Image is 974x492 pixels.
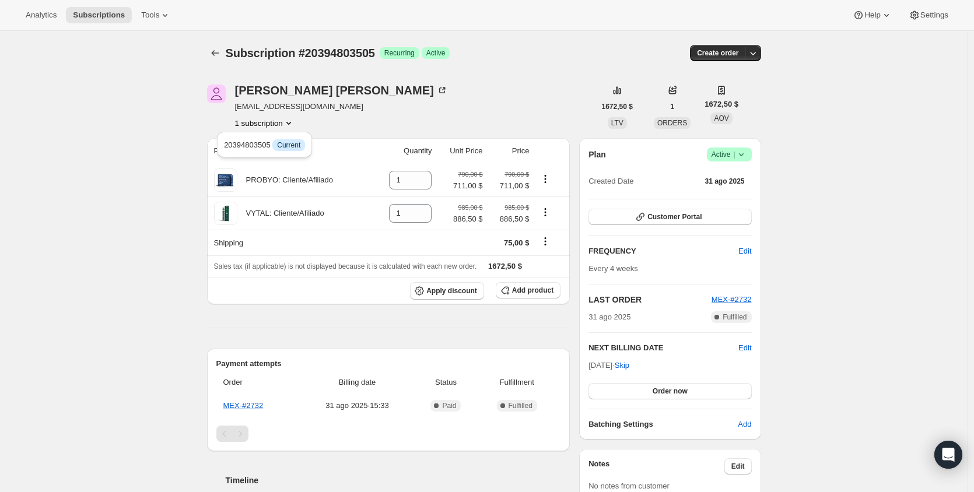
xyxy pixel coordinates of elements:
img: product img [214,168,237,192]
button: 20394803505 InformaciónCurrent [220,135,309,154]
th: Unit Price [435,138,486,164]
button: MEX-#2732 [712,294,752,305]
small: 985,00 $ [458,204,482,211]
span: Settings [920,10,948,20]
button: Add product [496,282,560,298]
span: Edit [731,462,745,471]
button: Subscriptions [207,45,223,61]
div: [PERSON_NAME] [PERSON_NAME] [235,85,448,96]
span: 75,00 $ [504,238,529,247]
button: Edit [731,242,758,261]
button: Settings [902,7,955,23]
span: 711,00 $ [453,180,483,192]
span: Tools [141,10,159,20]
span: Apply discount [426,286,477,296]
a: MEX-#2732 [712,295,752,304]
button: Subscriptions [66,7,132,23]
span: Every 4 weeks [588,264,638,273]
span: 31 ago 2025 [705,177,744,186]
h6: Batching Settings [588,419,738,430]
span: Customer Portal [647,212,702,222]
img: product img [214,202,237,225]
span: Add [738,419,751,430]
span: Billing date [303,377,411,388]
button: Customer Portal [588,209,751,225]
th: Price [486,138,533,164]
div: PROBYO: Cliente/Afiliado [237,174,334,186]
span: Add product [512,286,553,295]
span: Fulfilled [509,401,532,410]
span: No notes from customer [588,482,670,490]
span: 31 ago 2025 · 15:33 [303,400,411,412]
span: Skip [615,360,629,371]
h2: NEXT BILLING DATE [588,342,738,354]
span: Order now [653,386,688,396]
span: LTV [611,119,623,127]
button: 1 [663,99,681,115]
span: 886,50 $ [490,213,530,225]
nav: Paginación [216,426,561,442]
div: VYTAL: Cliente/Afiliado [237,208,324,219]
span: 1672,50 $ [602,102,633,111]
span: Active [712,149,747,160]
span: 711,00 $ [490,180,530,192]
button: Product actions [536,206,555,219]
div: Open Intercom Messenger [934,441,962,469]
span: | [733,150,735,159]
button: Skip [608,356,636,375]
button: Apply discount [410,282,484,300]
button: Help [846,7,899,23]
button: Shipping actions [536,235,555,248]
h3: Notes [588,458,724,475]
button: Create order [690,45,745,61]
span: 1672,50 $ [488,262,522,270]
th: Shipping [207,230,373,255]
h2: Payment attempts [216,358,561,370]
a: MEX-#2732 [223,401,264,410]
span: Subscriptions [73,10,125,20]
button: Product actions [235,117,295,129]
small: 790,00 $ [504,171,529,178]
small: 985,00 $ [504,204,529,211]
button: Product actions [536,173,555,185]
button: Edit [724,458,752,475]
span: 31 ago 2025 [588,311,630,323]
small: 790,00 $ [458,171,482,178]
button: Order now [588,383,751,399]
span: 1672,50 $ [705,99,738,110]
span: [DATE] · [588,361,629,370]
span: Sales tax (if applicable) is not displayed because it is calculated with each new order. [214,262,477,270]
span: Create order [697,48,738,58]
button: 31 ago 2025 [698,173,751,189]
button: Edit [738,342,751,354]
button: Analytics [19,7,64,23]
button: Tools [134,7,178,23]
span: 20394803505 [224,140,305,149]
th: Product [207,138,373,164]
span: ORDERS [657,119,687,127]
span: [EMAIL_ADDRESS][DOMAIN_NAME] [235,101,448,113]
th: Quantity [372,138,435,164]
span: Flor Andrade macias [207,85,226,103]
span: Recurring [384,48,415,58]
span: 1 [670,102,674,111]
span: 886,50 $ [453,213,483,225]
span: Analytics [26,10,57,20]
span: Status [419,377,473,388]
h2: LAST ORDER [588,294,712,305]
span: Created Date [588,175,633,187]
span: Current [277,140,300,150]
span: Paid [442,401,456,410]
button: Add [731,415,758,434]
span: Subscription #20394803505 [226,47,375,59]
span: Help [864,10,880,20]
h2: Timeline [226,475,570,486]
th: Order [216,370,300,395]
button: 1672,50 $ [595,99,640,115]
span: Active [426,48,446,58]
span: AOV [714,114,728,122]
span: Fulfillment [480,377,553,388]
h2: Plan [588,149,606,160]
